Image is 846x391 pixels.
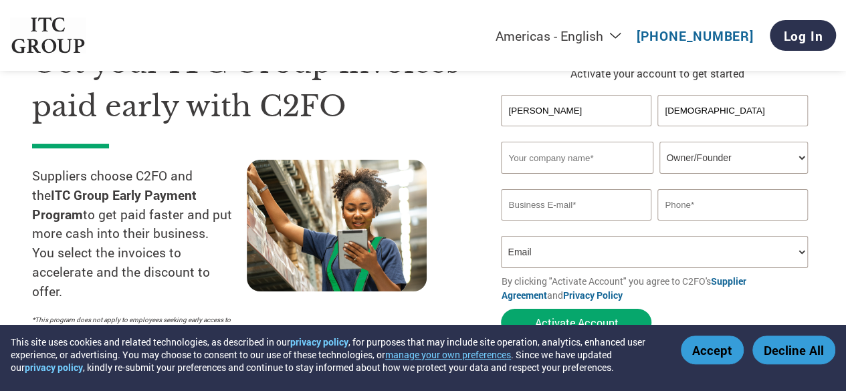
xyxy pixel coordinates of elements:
button: Accept [681,336,744,364]
input: Phone* [657,189,807,221]
a: Supplier Agreement [501,275,746,301]
h1: Get your ITC Group invoices paid early with C2FO [32,41,461,128]
img: supply chain worker [247,160,427,291]
button: Activate Account [501,309,651,336]
div: Invalid first name or first name is too long [501,128,651,136]
div: Invalid company name or company name is too long [501,175,807,184]
p: Suppliers choose C2FO and the to get paid faster and put more cash into their business. You selec... [32,166,247,301]
input: Invalid Email format [501,189,651,221]
button: Decline All [752,336,835,364]
div: Invalid last name or last name is too long [657,128,807,136]
div: Inavlid Phone Number [657,222,807,231]
a: Log In [770,20,836,51]
div: This site uses cookies and related technologies, as described in our , for purposes that may incl... [11,336,661,374]
a: [PHONE_NUMBER] [637,27,754,44]
strong: ITC Group Early Payment Program [32,186,197,223]
select: Title/Role [659,142,807,174]
a: Privacy Policy [562,289,622,301]
img: ITC Group [10,17,86,54]
p: *This program does not apply to employees seeking early access to their paychecks or payroll adva... [32,315,233,335]
input: Last Name* [657,95,807,126]
input: Your company name* [501,142,653,174]
button: manage your own preferences [385,348,511,361]
div: Inavlid Email Address [501,222,651,231]
a: privacy policy [290,336,348,348]
p: Activate your account to get started [501,66,814,82]
p: By clicking "Activate Account" you agree to C2FO's and [501,274,814,302]
input: First Name* [501,95,651,126]
a: privacy policy [25,361,83,374]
